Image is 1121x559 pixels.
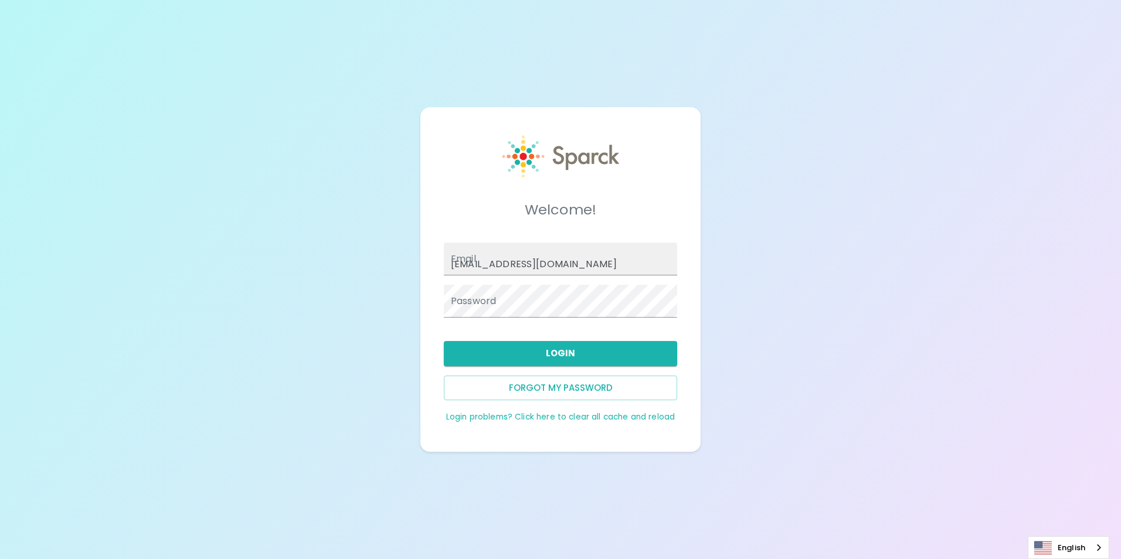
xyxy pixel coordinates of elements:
img: Sparck logo [502,135,619,178]
button: Login [444,341,677,366]
div: Language [1028,536,1109,559]
aside: Language selected: English [1028,536,1109,559]
a: English [1028,537,1109,558]
h5: Welcome! [444,200,677,219]
button: Forgot my password [444,376,677,400]
a: Login problems? Click here to clear all cache and reload [446,411,675,422]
